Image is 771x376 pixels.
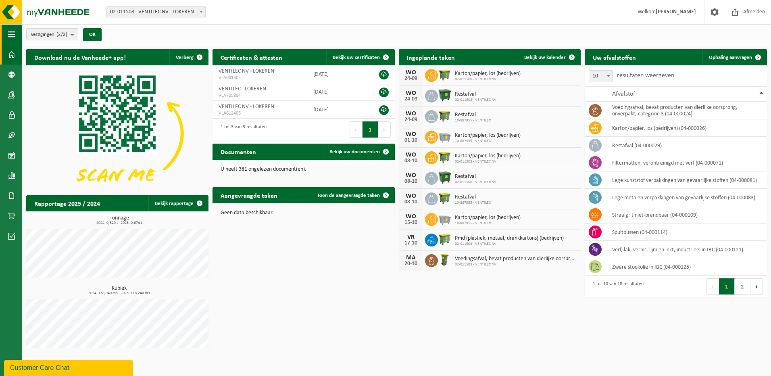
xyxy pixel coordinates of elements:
div: MA [403,255,419,261]
span: Karton/papier, los (bedrijven) [455,132,521,139]
img: Download de VHEPlus App [26,65,208,202]
span: Restafval [455,91,496,98]
h2: Download nu de Vanheede+ app! [26,49,134,65]
div: 08-10 [403,179,419,184]
span: 02-011508 - VENTILEC NV [455,242,564,246]
p: U heeft 381 ongelezen document(en). [221,167,387,172]
td: [DATE] [307,101,361,119]
div: VR [403,234,419,240]
td: [DATE] [307,65,361,83]
td: karton/papier, los (bedrijven) (04-000026) [606,119,767,137]
count: (2/2) [56,32,67,37]
div: 24-09 [403,117,419,123]
span: Karton/papier, los (bedrijven) [455,215,521,221]
span: Vestigingen [31,29,67,41]
span: 02-011508 - VENTILEC NV - LOKEREN [107,6,205,18]
span: Karton/papier, los (bedrijven) [455,71,521,77]
span: Restafval [455,173,496,180]
a: Bekijk uw kalender [518,49,580,65]
span: VENTILEC - LOKEREN [219,86,266,92]
span: 10-887955 - VENTILEC [455,118,491,123]
img: WB-1100-HPE-GN-01 [438,171,452,184]
span: VLA612406 [219,110,301,117]
span: Restafval [455,112,491,118]
span: 2024: 138,940 m3 - 2025: 118,240 m3 [30,291,208,295]
h2: Documenten [213,144,264,159]
div: WO [403,69,419,76]
img: WB-2500-GAL-GY-01 [438,212,452,226]
div: 24-09 [403,96,419,102]
td: zware stookolie in IBC (04-000125) [606,258,767,276]
h2: Ingeplande taken [399,49,463,65]
h3: Kubiek [30,286,208,295]
div: WO [403,213,419,220]
span: Bekijk uw documenten [329,149,380,155]
div: 1 tot 10 van 18 resultaten [589,278,644,295]
div: WO [403,111,419,117]
img: WB-1100-HPE-GN-50 [438,109,452,123]
span: 10 [589,71,613,82]
span: 2024: 0,529 t - 2025: 0,674 t [30,221,208,225]
div: WO [403,131,419,138]
button: Vestigingen(2/2) [26,28,78,40]
span: 10-887955 - VENTILEC [455,221,521,226]
img: WB-1100-HPE-GN-01 [438,88,452,102]
span: 10-887955 - VENTILEC [455,139,521,144]
div: 01-10 [403,138,419,143]
h2: Aangevraagde taken [213,187,285,203]
h3: Tonnage [30,215,208,225]
button: 1 [363,121,378,138]
span: VLA705804 [219,92,301,99]
span: 02-011508 - VENTILEC NV [455,98,496,102]
button: OK [83,28,102,41]
td: spuitbussen (04-000114) [606,224,767,241]
span: VENTILEC NV - LOKEREN [219,68,274,74]
a: Ophaling aanvragen [702,49,766,65]
button: Previous [706,278,719,295]
td: verf, lak, vernis, lijm en inkt, industrieel in IBC (04-000121) [606,241,767,258]
span: VLA001305 [219,75,301,81]
div: WO [403,90,419,96]
span: 02-011508 - VENTILEC NV [455,180,496,185]
div: 1 tot 3 van 3 resultaten [217,121,267,138]
img: WB-1100-HPE-GN-50 [438,150,452,164]
span: Afvalstof [612,91,635,97]
span: Karton/papier, los (bedrijven) [455,153,521,159]
td: voedingsafval, bevat producten van dierlijke oorsprong, onverpakt, categorie 3 (04-000024) [606,102,767,119]
h2: Uw afvalstoffen [585,49,644,65]
button: 1 [719,278,735,295]
strong: [PERSON_NAME] [656,9,696,15]
span: 10-887955 - VENTILEC [455,201,491,205]
button: Previous [350,121,363,138]
span: 10 [589,70,613,82]
span: Ophaling aanvragen [709,55,752,60]
div: 15-10 [403,220,419,226]
div: WO [403,193,419,199]
td: straalgrit niet-brandbaar (04-000109) [606,206,767,224]
div: 08-10 [403,158,419,164]
span: VENTILEC NV - LOKEREN [219,104,274,110]
span: 02-011508 - VENTILEC NV [455,159,521,164]
button: 2 [735,278,750,295]
span: Restafval [455,194,491,201]
div: WO [403,152,419,158]
a: Toon de aangevraagde taken [311,187,394,203]
div: WO [403,172,419,179]
button: Verberg [169,49,208,65]
td: [DATE] [307,83,361,101]
p: Geen data beschikbaar. [221,210,387,216]
div: 17-10 [403,240,419,246]
button: Next [378,121,391,138]
a: Bekijk uw documenten [323,144,394,160]
div: 08-10 [403,199,419,205]
span: Verberg [176,55,194,60]
span: Bekijk uw kalender [524,55,566,60]
img: WB-2500-GAL-GY-01 [438,130,452,143]
div: 24-09 [403,76,419,81]
td: filtermatten, verontreinigd met verf (04-000071) [606,154,767,171]
div: 20-10 [403,261,419,267]
img: WB-1100-HPE-GN-50 [438,68,452,81]
img: WB-1100-HPE-GN-50 [438,191,452,205]
img: WB-0660-HPE-GN-50 [438,232,452,246]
